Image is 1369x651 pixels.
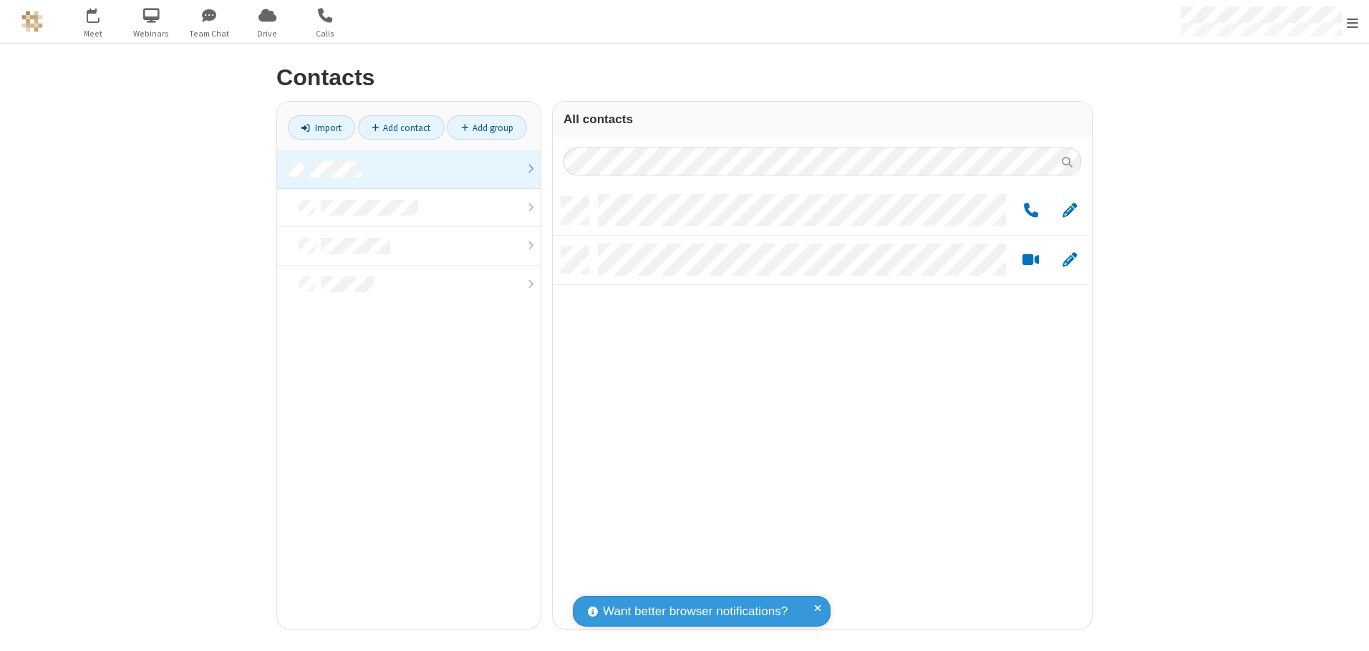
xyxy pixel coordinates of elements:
span: Webinars [125,27,178,40]
div: grid [553,186,1092,629]
span: Drive [241,27,294,40]
a: Add contact [358,115,445,140]
button: Start a video meeting [1017,251,1045,269]
a: Import [288,115,355,140]
img: QA Selenium DO NOT DELETE OR CHANGE [21,11,43,32]
button: Call by phone [1017,202,1045,220]
h2: Contacts [276,65,1093,90]
span: Team Chat [183,27,236,40]
h3: All contacts [563,112,1081,126]
span: Want better browser notifications? [603,602,788,621]
span: Calls [299,27,352,40]
button: Edit [1055,202,1083,220]
div: 4 [97,8,106,19]
button: Edit [1055,251,1083,269]
a: Add group [447,115,527,140]
span: Meet [67,27,120,40]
